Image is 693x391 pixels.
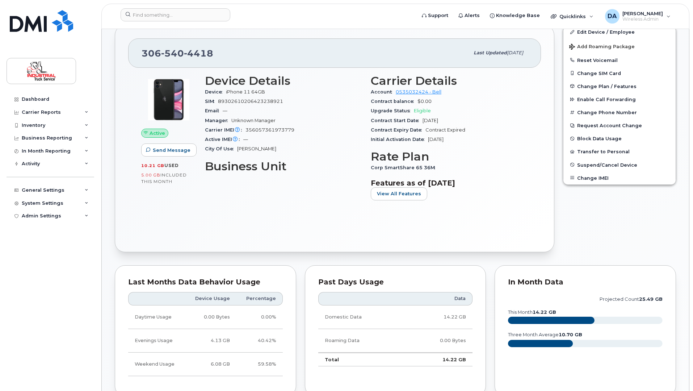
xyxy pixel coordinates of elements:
a: Edit Device / Employee [563,25,676,38]
span: Contract Start Date [371,118,423,123]
h3: Carrier Details [371,74,528,87]
tr: Weekdays from 6:00pm to 8:00am [128,329,283,353]
span: Eligible [414,108,431,113]
button: Block Data Usage [563,132,676,145]
span: 540 [161,48,184,59]
span: Upgrade Status [371,108,414,113]
span: Contract Expiry Date [371,127,425,133]
span: Support [428,12,448,19]
span: [DATE] [428,137,444,142]
button: Change Phone Number [563,106,676,119]
button: Change SIM Card [563,67,676,80]
th: Percentage [236,292,283,305]
a: 0535032424 - Bell [396,89,441,95]
span: 10.21 GB [141,163,164,168]
span: [PERSON_NAME] [622,11,663,16]
td: 0.00 Bytes [405,329,472,353]
span: iPhone 11 64GB [226,89,265,95]
div: Past Days Usage [318,279,473,286]
span: 306 [142,48,213,59]
span: Initial Activation Date [371,137,428,142]
tspan: 10.70 GB [559,332,582,337]
a: Alerts [453,8,485,23]
td: 6.08 GB [185,353,236,376]
a: Knowledge Base [485,8,545,23]
span: 5.00 GB [141,172,160,178]
a: Support [417,8,453,23]
text: projected count [600,296,663,302]
span: View All Features [377,190,421,197]
td: Evenings Usage [128,329,185,353]
span: Corp SmartShare 65 36M [371,165,439,170]
span: Contract balance [371,99,417,104]
th: Data [405,292,472,305]
button: Request Account Change [563,119,676,132]
span: Last updated [474,50,507,55]
span: Account [371,89,396,95]
span: [DATE] [507,50,523,55]
span: — [223,108,227,113]
span: used [164,163,179,168]
td: Total [318,353,405,366]
span: Contract Expired [425,127,465,133]
td: 59.58% [236,353,283,376]
button: Transfer to Personal [563,145,676,158]
span: Manager [205,118,231,123]
span: 89302610206423238921 [218,99,283,104]
span: Active [150,130,165,137]
td: Weekend Usage [128,353,185,376]
td: 0.00 Bytes [185,305,236,329]
text: this month [508,309,556,315]
td: 14.22 GB [405,353,472,366]
button: Reset Voicemail [563,54,676,67]
div: Quicklinks [546,9,598,24]
tspan: 14.22 GB [533,309,556,315]
tspan: 25.49 GB [639,296,663,302]
span: — [243,137,248,142]
span: Send Message [153,147,190,154]
span: [PERSON_NAME] [237,146,276,151]
td: Roaming Data [318,329,405,353]
span: Change Plan / Features [577,83,637,89]
span: Active IMEI [205,137,243,142]
text: three month average [508,332,582,337]
td: Daytime Usage [128,305,185,329]
button: Enable Call Forwarding [563,93,676,106]
span: 356057361973779 [245,127,294,133]
span: Add Roaming Package [569,44,635,51]
img: iPhone_11.jpg [147,78,190,121]
td: 40.42% [236,329,283,353]
span: Suspend/Cancel Device [577,162,637,167]
button: Change IMEI [563,171,676,184]
td: 14.22 GB [405,305,472,329]
span: Unknown Manager [231,118,276,123]
span: Wireless Admin [622,16,663,22]
span: [DATE] [423,118,438,123]
td: 0.00% [236,305,283,329]
span: Carrier IMEI [205,127,245,133]
th: Device Usage [185,292,236,305]
tr: Friday from 6:00pm to Monday 8:00am [128,353,283,376]
span: City Of Use [205,146,237,151]
button: Add Roaming Package [563,39,676,54]
span: $0.00 [417,99,432,104]
span: 4418 [184,48,213,59]
h3: Business Unit [205,160,362,173]
div: Last Months Data Behavior Usage [128,279,283,286]
span: Enable Call Forwarding [577,97,636,102]
div: In Month Data [508,279,663,286]
h3: Device Details [205,74,362,87]
button: Suspend/Cancel Device [563,158,676,171]
button: View All Features [371,187,427,200]
td: Domestic Data [318,305,405,329]
td: 4.13 GB [185,329,236,353]
span: Knowledge Base [496,12,540,19]
button: Change Plan / Features [563,80,676,93]
span: Email [205,108,223,113]
span: Quicklinks [559,13,586,19]
span: SIM [205,99,218,104]
div: Dale Allan [600,9,676,24]
span: included this month [141,172,187,184]
button: Send Message [141,143,197,157]
span: Alerts [465,12,480,19]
